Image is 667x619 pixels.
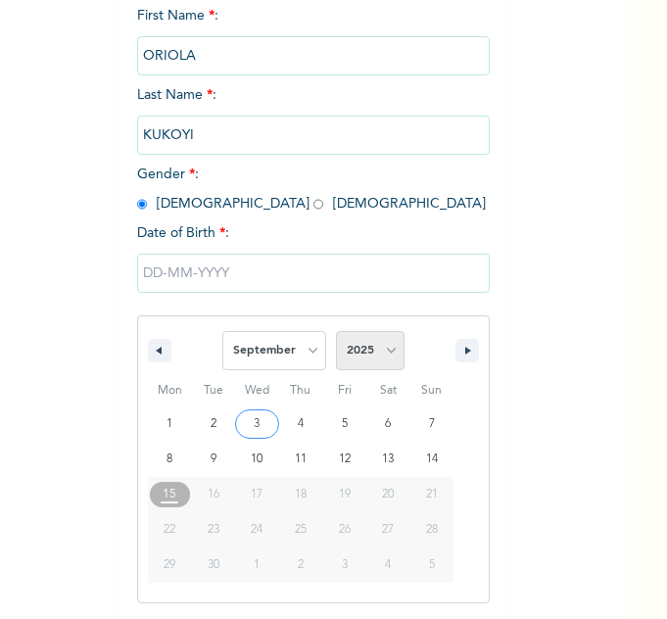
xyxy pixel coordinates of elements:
button: 17 [235,477,279,512]
button: 21 [409,477,453,512]
button: 27 [366,512,410,548]
span: 29 [164,548,175,583]
button: 5 [322,406,366,442]
span: 27 [382,512,394,548]
button: 10 [235,442,279,477]
span: Wed [235,375,279,406]
span: 10 [251,442,262,477]
button: 2 [192,406,236,442]
button: 7 [409,406,453,442]
span: 13 [382,442,394,477]
span: 3 [254,406,260,442]
button: 16 [192,477,236,512]
span: 9 [211,442,216,477]
button: 6 [366,406,410,442]
input: Enter your first name [137,36,490,75]
span: 1 [167,406,172,442]
span: 26 [339,512,351,548]
span: 14 [426,442,438,477]
button: 30 [192,548,236,583]
span: 5 [342,406,348,442]
button: 12 [322,442,366,477]
span: 8 [167,442,172,477]
button: 18 [279,477,323,512]
span: 15 [163,477,176,512]
span: 21 [426,477,438,512]
span: Sun [409,375,453,406]
button: 1 [148,406,192,442]
button: 4 [279,406,323,442]
button: 28 [409,512,453,548]
span: 11 [295,442,307,477]
span: 16 [208,477,219,512]
span: 30 [208,548,219,583]
span: 12 [339,442,351,477]
span: 2 [211,406,216,442]
span: Sat [366,375,410,406]
button: 9 [192,442,236,477]
button: 8 [148,442,192,477]
button: 22 [148,512,192,548]
span: Tue [192,375,236,406]
button: 29 [148,548,192,583]
input: DD-MM-YYYY [137,254,490,293]
span: Gender : [DEMOGRAPHIC_DATA] [DEMOGRAPHIC_DATA] [137,167,486,211]
span: 25 [295,512,307,548]
button: 14 [409,442,453,477]
span: Thu [279,375,323,406]
span: 24 [251,512,262,548]
span: 18 [295,477,307,512]
span: 23 [208,512,219,548]
span: 22 [164,512,175,548]
button: 11 [279,442,323,477]
span: 4 [298,406,304,442]
button: 24 [235,512,279,548]
span: Last Name : [137,88,490,142]
button: 23 [192,512,236,548]
input: Enter your last name [137,116,490,155]
button: 26 [322,512,366,548]
span: 19 [339,477,351,512]
span: 6 [385,406,391,442]
button: 15 [148,477,192,512]
span: 28 [426,512,438,548]
span: Date of Birth : [137,223,229,244]
span: 7 [429,406,435,442]
button: 3 [235,406,279,442]
span: Mon [148,375,192,406]
span: Fri [322,375,366,406]
button: 25 [279,512,323,548]
span: First Name : [137,9,490,63]
button: 13 [366,442,410,477]
span: 20 [382,477,394,512]
button: 19 [322,477,366,512]
button: 20 [366,477,410,512]
span: 17 [251,477,262,512]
